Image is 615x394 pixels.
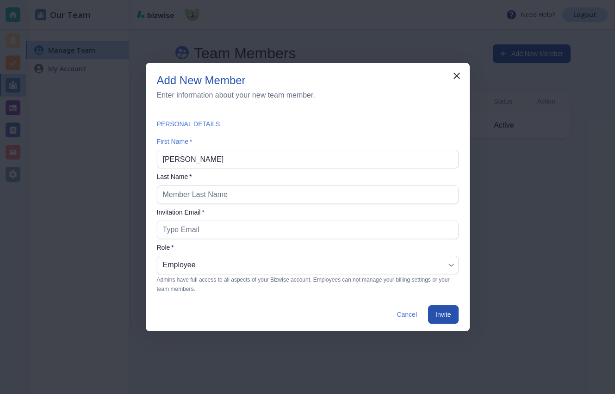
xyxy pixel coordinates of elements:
label: Role [157,243,459,252]
div: Your new team member will use this email to login [157,221,459,239]
input: Member Last Name [163,186,453,203]
label: First Name [157,137,459,146]
p: Admins have full access to all aspects of your Bizwise account. Employees can not manage your bil... [157,276,452,294]
h6: PERSONAL DETAILS [157,119,220,129]
input: Member First Name [163,150,453,168]
div: Employee [163,256,453,274]
button: Invite [428,305,458,324]
input: Type Email [163,221,453,239]
h5: Add New Member [157,74,246,87]
h6: Enter information about your new team member. [157,89,315,101]
button: Cancel [393,305,421,324]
